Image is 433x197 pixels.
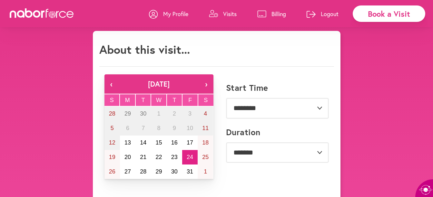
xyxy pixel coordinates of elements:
[120,136,135,150] button: October 13, 2025
[188,110,192,117] abbr: October 3, 2025
[209,4,237,23] a: Visits
[135,150,151,164] button: October 21, 2025
[187,154,193,160] abbr: October 24, 2025
[109,168,115,175] abbr: October 26, 2025
[182,121,198,136] button: October 10, 2025
[155,139,162,146] abbr: October 15, 2025
[198,107,213,121] button: October 4, 2025
[135,121,151,136] button: October 7, 2025
[104,136,120,150] button: October 12, 2025
[124,139,131,146] abbr: October 13, 2025
[141,97,145,103] abbr: Tuesday
[120,164,135,179] button: October 27, 2025
[188,97,192,103] abbr: Friday
[140,110,146,117] abbr: September 30, 2025
[104,150,120,164] button: October 19, 2025
[151,150,166,164] button: October 22, 2025
[187,125,193,131] abbr: October 10, 2025
[104,121,120,136] button: October 5, 2025
[111,125,114,131] abbr: October 5, 2025
[226,83,268,93] label: Start Time
[167,136,182,150] button: October 16, 2025
[109,139,115,146] abbr: October 12, 2025
[187,139,193,146] abbr: October 17, 2025
[149,4,188,23] a: My Profile
[173,125,176,131] abbr: October 9, 2025
[99,42,190,56] h1: About this visit...
[124,168,131,175] abbr: October 27, 2025
[321,10,339,18] p: Logout
[155,168,162,175] abbr: October 29, 2025
[187,168,193,175] abbr: October 31, 2025
[109,154,115,160] abbr: October 19, 2025
[167,164,182,179] button: October 30, 2025
[151,107,166,121] button: October 1, 2025
[223,10,237,18] p: Visits
[182,136,198,150] button: October 17, 2025
[198,121,213,136] button: October 11, 2025
[124,154,131,160] abbr: October 20, 2025
[109,110,115,117] abbr: September 28, 2025
[182,164,198,179] button: October 31, 2025
[198,150,213,164] button: October 25, 2025
[157,110,160,117] abbr: October 1, 2025
[126,125,129,131] abbr: October 6, 2025
[140,168,146,175] abbr: October 28, 2025
[353,5,425,22] div: Book a Visit
[202,125,209,131] abbr: October 11, 2025
[157,125,160,131] abbr: October 8, 2025
[135,164,151,179] button: October 28, 2025
[140,154,146,160] abbr: October 21, 2025
[104,74,119,94] button: ‹
[257,4,286,23] a: Billing
[226,127,261,137] label: Duration
[173,97,176,103] abbr: Thursday
[202,154,209,160] abbr: October 25, 2025
[182,150,198,164] button: October 24, 2025
[135,136,151,150] button: October 14, 2025
[198,136,213,150] button: October 18, 2025
[307,4,339,23] a: Logout
[204,110,207,117] abbr: October 4, 2025
[167,121,182,136] button: October 9, 2025
[110,97,114,103] abbr: Sunday
[171,154,178,160] abbr: October 23, 2025
[167,107,182,121] button: October 2, 2025
[151,136,166,150] button: October 15, 2025
[104,164,120,179] button: October 26, 2025
[151,164,166,179] button: October 29, 2025
[163,10,188,18] p: My Profile
[125,97,130,103] abbr: Monday
[142,125,145,131] abbr: October 7, 2025
[155,154,162,160] abbr: October 22, 2025
[171,139,178,146] abbr: October 16, 2025
[119,74,199,94] button: [DATE]
[204,168,207,175] abbr: November 1, 2025
[199,74,213,94] button: ›
[120,107,135,121] button: September 29, 2025
[271,10,286,18] p: Billing
[120,150,135,164] button: October 20, 2025
[182,107,198,121] button: October 3, 2025
[198,164,213,179] button: November 1, 2025
[140,139,146,146] abbr: October 14, 2025
[173,110,176,117] abbr: October 2, 2025
[171,168,178,175] abbr: October 30, 2025
[156,97,162,103] abbr: Wednesday
[135,107,151,121] button: September 30, 2025
[124,110,131,117] abbr: September 29, 2025
[167,150,182,164] button: October 23, 2025
[204,97,208,103] abbr: Saturday
[151,121,166,136] button: October 8, 2025
[120,121,135,136] button: October 6, 2025
[104,107,120,121] button: September 28, 2025
[202,139,209,146] abbr: October 18, 2025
